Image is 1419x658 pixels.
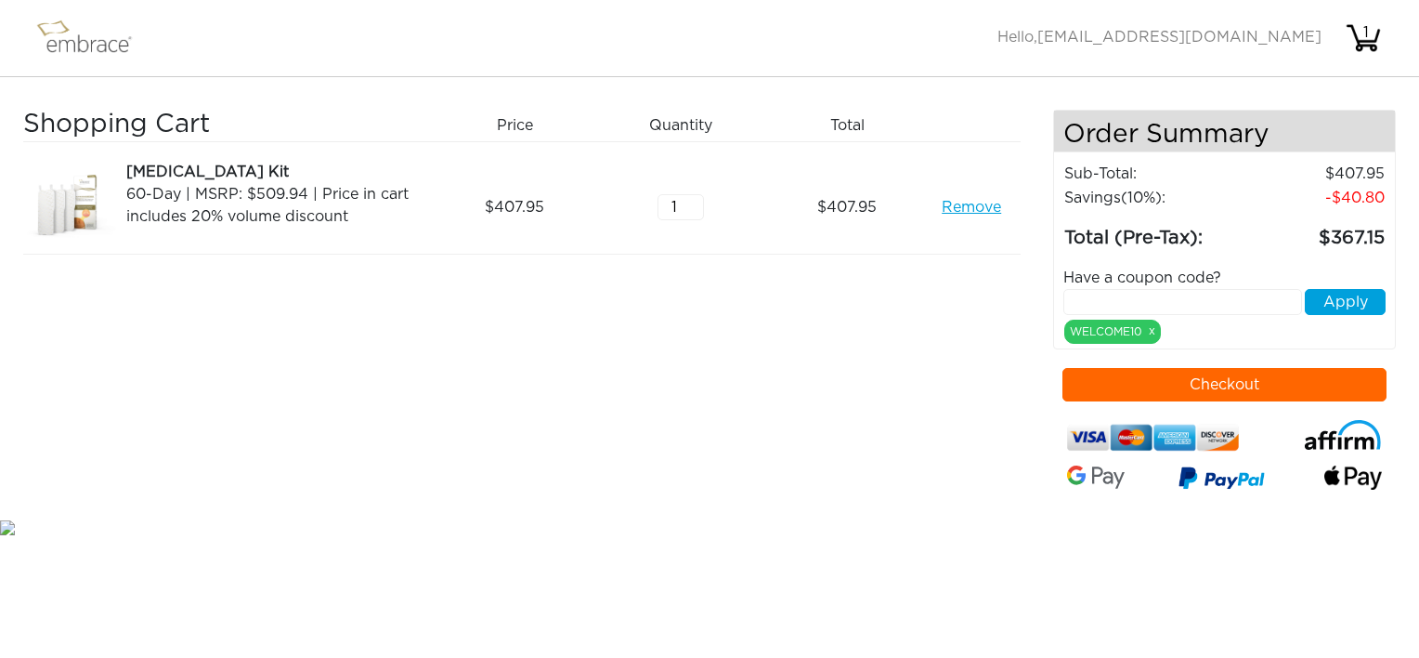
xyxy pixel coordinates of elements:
[649,114,712,137] span: Quantity
[23,161,116,254] img: a09f5d18-8da6-11e7-9c79-02e45ca4b85b.jpeg
[1241,210,1386,253] td: 367.15
[1054,111,1396,152] h4: Order Summary
[1345,30,1382,45] a: 1
[1049,267,1400,289] div: Have a coupon code?
[126,161,424,183] div: [MEDICAL_DATA] Kit
[1304,420,1382,451] img: affirm-logo.svg
[817,196,877,218] span: 407.95
[1347,21,1385,44] div: 1
[1063,210,1241,253] td: Total (Pre-Tax):
[771,110,937,141] div: Total
[1121,191,1162,205] span: (10%)
[1241,162,1386,186] td: 407.95
[1067,466,1125,489] img: Google-Pay-Logo.svg
[1067,420,1240,455] img: credit-cards.png
[1063,162,1241,186] td: Sub-Total:
[33,15,153,61] img: logo.png
[1345,20,1382,57] img: cart
[1305,289,1386,315] button: Apply
[438,110,605,141] div: Price
[1324,466,1382,490] img: fullApplePay.png
[1037,30,1321,45] span: [EMAIL_ADDRESS][DOMAIN_NAME]
[23,110,424,141] h3: Shopping Cart
[1178,462,1265,497] img: paypal-v3.png
[1149,322,1155,339] a: x
[942,196,1001,218] a: Remove
[1241,186,1386,210] td: 40.80
[997,30,1321,45] span: Hello,
[485,196,544,218] span: 407.95
[1063,186,1241,210] td: Savings :
[1064,320,1161,344] div: WELCOME10
[126,183,424,228] div: 60-Day | MSRP: $509.94 | Price in cart includes 20% volume discount
[1062,368,1387,401] button: Checkout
